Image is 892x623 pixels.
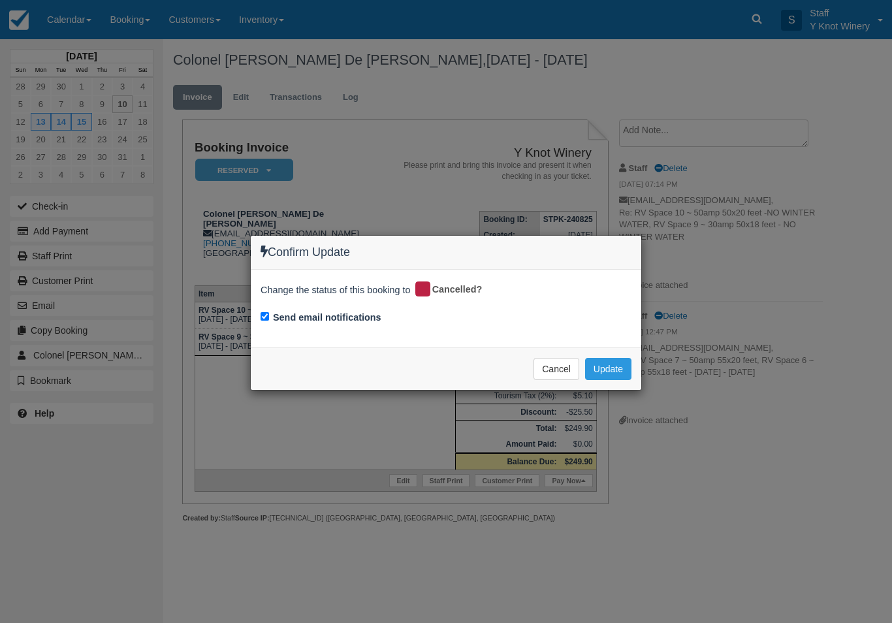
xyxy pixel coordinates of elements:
[585,358,631,380] button: Update
[261,283,411,300] span: Change the status of this booking to
[534,358,579,380] button: Cancel
[261,246,631,259] h4: Confirm Update
[413,280,492,300] div: Cancelled?
[273,311,381,325] label: Send email notifications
